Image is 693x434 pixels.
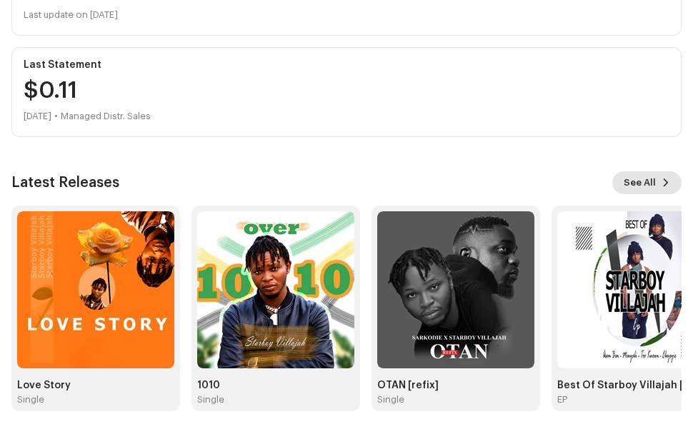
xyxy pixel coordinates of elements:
[197,211,354,368] img: b708ba23-a40f-49a4-a20b-61fe983f5181
[11,171,119,194] h3: Latest Releases
[624,168,656,197] span: See All
[17,394,44,405] div: Single
[24,108,51,125] div: [DATE]
[11,47,682,137] re-o-card-value: Last Statement
[197,394,224,405] div: Single
[17,380,174,391] div: Love Story
[197,380,354,391] div: 1010
[557,394,567,405] div: EP
[24,59,669,71] div: Last Statement
[377,394,404,405] div: Single
[24,6,669,24] div: Last update on [DATE]
[612,171,682,194] button: See All
[61,108,151,125] div: Managed Distr. Sales
[377,211,534,368] img: 4b13cfa5-6bea-4b30-b56d-8ffdc30b4e54
[17,211,174,368] img: 57ce39cc-9a39-4146-bdd9-c8ccb3472a6a
[377,380,534,391] div: OTAN [refix]
[54,108,58,125] div: •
